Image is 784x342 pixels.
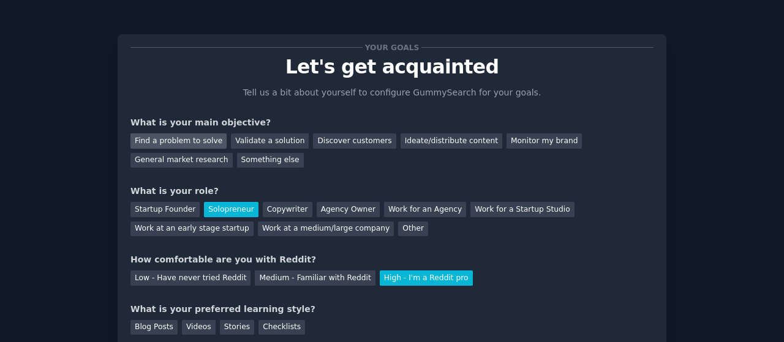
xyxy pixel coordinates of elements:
div: Work at a medium/large company [258,221,394,237]
div: Work for a Startup Studio [470,202,574,217]
div: Validate a solution [231,133,309,149]
div: Agency Owner [317,202,380,217]
div: Stories [220,320,254,335]
div: Checklists [258,320,305,335]
div: How comfortable are you with Reddit? [130,253,654,266]
div: What is your main objective? [130,116,654,129]
div: Videos [182,320,216,335]
div: General market research [130,153,233,168]
div: High - I'm a Reddit pro [380,270,473,286]
span: Your goals [363,41,421,54]
div: What is your preferred learning style? [130,303,654,316]
div: Monitor my brand [507,133,582,149]
div: Blog Posts [130,320,178,335]
p: Let's get acquainted [130,56,654,78]
div: Work at an early stage startup [130,221,254,237]
div: Something else [237,153,304,168]
div: Startup Founder [130,202,200,217]
div: What is your role? [130,185,654,198]
div: Solopreneur [204,202,258,217]
div: Other [398,221,428,237]
div: Copywriter [263,202,312,217]
div: Medium - Familiar with Reddit [255,270,375,286]
div: Work for an Agency [384,202,466,217]
div: Find a problem to solve [130,133,227,149]
div: Low - Have never tried Reddit [130,270,251,286]
div: Discover customers [313,133,396,149]
div: Ideate/distribute content [401,133,502,149]
p: Tell us a bit about yourself to configure GummySearch for your goals. [238,86,546,99]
